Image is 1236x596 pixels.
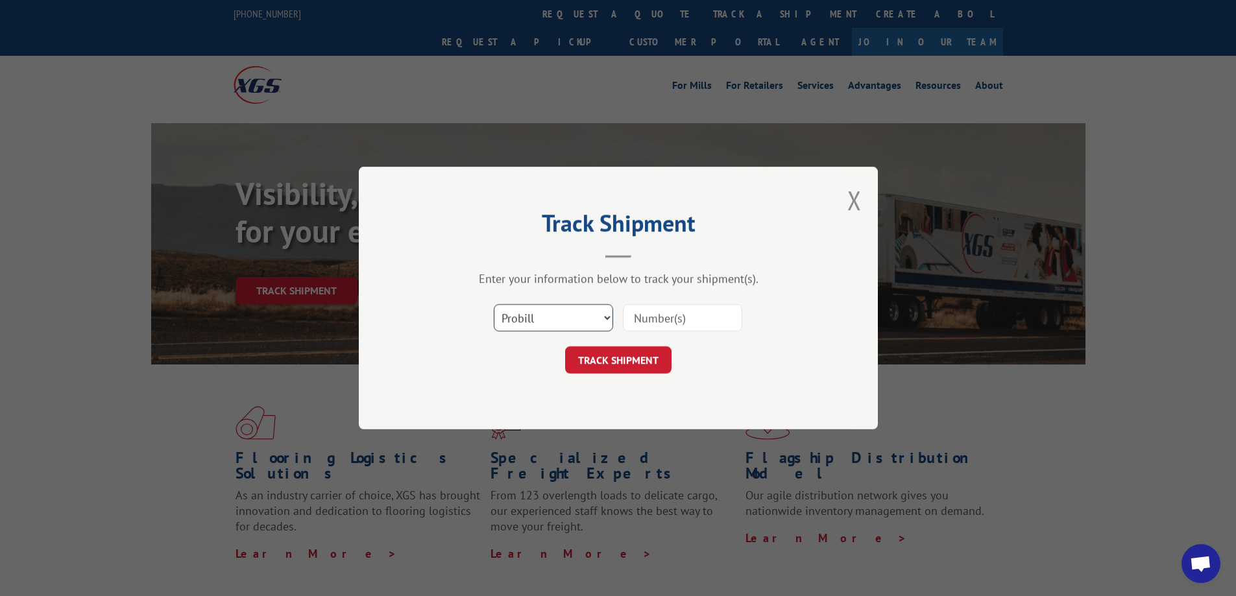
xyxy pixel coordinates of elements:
[623,304,742,331] input: Number(s)
[1181,544,1220,583] div: Open chat
[847,183,862,217] button: Close modal
[424,214,813,239] h2: Track Shipment
[565,346,672,374] button: TRACK SHIPMENT
[424,271,813,286] div: Enter your information below to track your shipment(s).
